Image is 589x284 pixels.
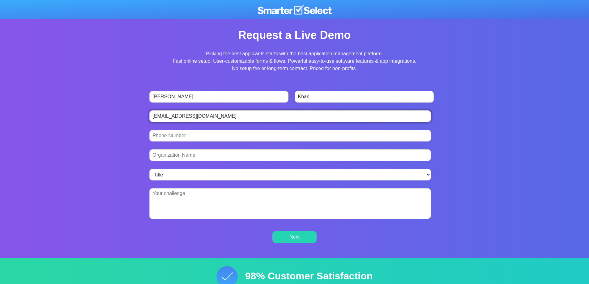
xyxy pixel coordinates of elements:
div: Request a Live Demo [118,28,471,42]
span: Picking the best applicants starts with the best application management platform. [206,51,383,56]
input: Last Name [295,91,434,103]
span: No setup fee or long-term contract. Priced for non-profits. [232,66,357,71]
span: Customer Satisfaction [268,270,373,282]
span: Fast online setup. User-customizable forms & flows. Powerful easy-to-use software features & app ... [173,58,416,64]
input: Organization Name [149,149,431,161]
img: SmarterSelect-Logo-WHITE-1024x132 [258,5,332,15]
iframe: Chat Widget [478,212,589,284]
input: Phone Number [149,130,431,142]
input: Next [272,231,317,243]
input: First Name [149,91,289,103]
strong: 98% [245,270,265,282]
input: Email Address [149,110,431,122]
